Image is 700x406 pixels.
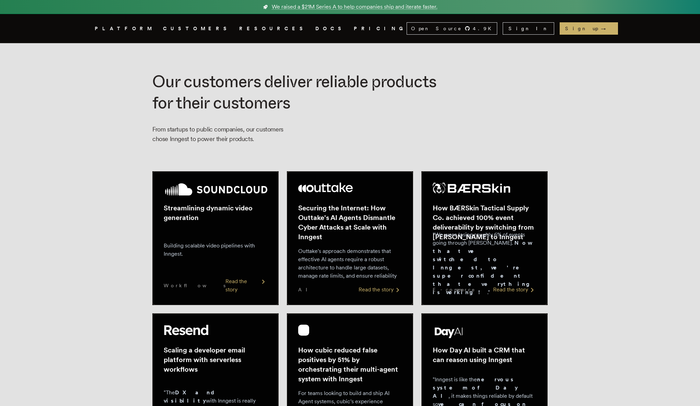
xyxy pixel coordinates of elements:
h1: Our customers [152,71,438,114]
p: Building scalable video pipelines with Inngest. [164,242,267,258]
button: PLATFORM [95,24,155,33]
div: Read the story [359,286,402,294]
button: RESOURCES [239,24,307,33]
span: E-commerce [433,286,475,293]
h2: Securing the Internet: How Outtake's AI Agents Dismantle Cyber Attacks at Scale with Inngest [298,203,402,242]
a: PRICING [354,24,407,33]
a: DOCS [315,24,346,33]
span: 4.9 K [473,25,495,32]
span: We raised a $21M Series A to help companies ship and iterate faster. [272,3,437,11]
p: Outtake's approach demonstrates that effective AI agents require a robust architecture to handle ... [298,247,402,280]
h2: How BÆRSkin Tactical Supply Co. achieved 100% event deliverability by switching from [PERSON_NAME... [433,203,536,242]
span: Workflows [164,282,225,289]
nav: Global [75,14,625,43]
span: Open Source [411,25,462,32]
strong: DX and visibility [164,389,220,404]
img: Outtake [298,183,353,192]
h2: Scaling a developer email platform with serverless workflows [164,345,267,374]
a: Sign up [560,22,618,35]
img: SoundCloud [164,183,267,196]
a: Sign In [503,22,554,35]
h2: Streamlining dynamic video generation [164,203,267,222]
img: cubic [298,325,309,336]
div: Read the story [225,277,267,294]
div: Read the story [493,286,536,294]
p: From startups to public companies, our customers chose Inngest to power their products. [152,125,284,144]
p: "We were losing roughly 6% of events going through [PERSON_NAME]. ." [433,231,536,297]
strong: nervous system of Day AI [433,376,518,399]
a: CUSTOMERS [163,24,231,33]
span: deliver reliable products for their customers [152,71,436,113]
span: AI [298,286,313,293]
img: BÆRSkin Tactical Supply Co. [433,183,510,194]
img: Day AI [433,325,465,338]
img: Resend [164,325,208,336]
a: SoundCloud logoStreamlining dynamic video generationBuilding scalable video pipelines with Innges... [152,171,279,305]
a: BÆRSkin Tactical Supply Co. logoHow BÆRSkin Tactical Supply Co. achieved 100% event deliverabilit... [421,171,548,305]
strong: Now that we switched to Inngest, we're super confident that everything is working! [433,240,535,295]
h2: How Day AI built a CRM that can reason using Inngest [433,345,536,364]
h2: How cubic reduced false positives by 51% by orchestrating their multi-agent system with Inngest [298,345,402,384]
a: Outtake logoSecuring the Internet: How Outtake's AI Agents Dismantle Cyber Attacks at Scale with ... [287,171,413,305]
span: → [601,25,612,32]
